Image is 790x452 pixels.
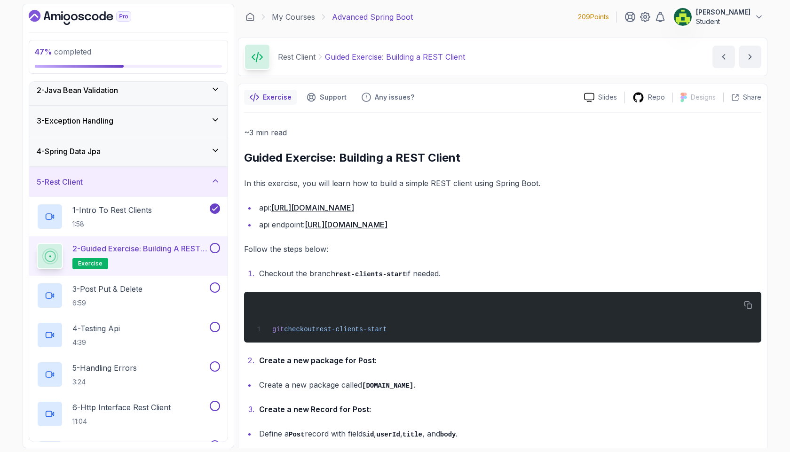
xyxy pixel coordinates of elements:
p: Designs [691,93,716,102]
img: user profile image [674,8,692,26]
h2: Guided Exercise: Building a REST Client [244,150,761,165]
a: Dashboard [245,12,255,22]
a: My Courses [272,11,315,23]
button: 5-Rest Client [29,167,228,197]
p: 1 - Intro To Rest Clients [72,204,152,216]
p: 11:04 [72,417,171,426]
li: api: [256,201,761,214]
p: Any issues? [375,93,414,102]
button: previous content [712,46,735,68]
p: 209 Points [578,12,609,22]
p: 1:58 [72,219,152,229]
button: 5-Handling Errors3:24 [37,361,220,388]
p: Follow the steps below: [244,242,761,256]
h3: 2 - Java Bean Validation [37,85,118,96]
p: [PERSON_NAME] [696,8,750,17]
span: 47 % [35,47,52,56]
span: git [272,326,284,333]
a: Slides [577,93,624,102]
p: 6:59 [72,298,142,308]
p: Slides [598,93,617,102]
li: Create a new package called . [256,378,761,392]
p: Student [696,17,750,26]
button: 4-Testing Api4:39 [37,322,220,348]
span: checkout [284,326,316,333]
p: 3:24 [72,377,137,387]
p: 2 - Guided Exercise: Building a REST Client [72,243,208,254]
span: exercise [78,260,103,267]
a: Repo [625,92,672,103]
strong: Create a new Record for Post: [259,405,371,414]
h3: 3 - Exception Handling [37,115,113,126]
h3: 4 - Spring Data Jpa [37,146,101,157]
li: Define a record with fields , , , and . [256,427,761,441]
p: Rest Client [278,51,316,62]
p: 4:39 [72,338,120,347]
span: completed [35,47,91,56]
code: body [440,431,456,438]
p: Repo [648,93,665,102]
button: next content [739,46,761,68]
p: ~3 min read [244,126,761,139]
p: 3 - Post Put & Delete [72,283,142,295]
p: Share [743,93,761,102]
p: Advanced Spring Boot [332,11,413,23]
li: api endpoint: [256,218,761,231]
button: 4-Spring Data Jpa [29,136,228,166]
h3: 5 - Rest Client [37,176,83,187]
code: rest-clients-start [335,271,406,278]
span: rest-clients-start [316,326,387,333]
p: 5 - Handling Errors [72,362,137,374]
button: Feedback button [356,90,420,105]
button: 2-Guided Exercise: Building a REST Clientexercise [37,243,220,269]
p: Exercise [263,93,292,102]
a: [URL][DOMAIN_NAME] [305,220,387,229]
p: In this exercise, you will learn how to build a simple REST client using Spring Boot. [244,177,761,190]
a: [URL][DOMAIN_NAME] [271,203,354,212]
p: Support [320,93,347,102]
code: [DOMAIN_NAME] [362,382,413,390]
code: userId [376,431,400,438]
code: id [366,431,374,438]
button: Support button [301,90,352,105]
button: user profile image[PERSON_NAME]Student [673,8,764,26]
button: 3-Post Put & Delete6:59 [37,282,220,309]
button: 1-Intro To Rest Clients1:58 [37,203,220,230]
li: Checkout the branch if needed. [256,267,761,281]
button: 6-Http Interface Rest Client11:04 [37,401,220,427]
a: Dashboard [29,10,153,25]
code: Post [289,431,305,438]
strong: Create a new package for Post: [259,356,377,365]
p: 6 - Http Interface Rest Client [72,402,171,413]
button: 2-Java Bean Validation [29,75,228,105]
p: 4 - Testing Api [72,323,120,334]
button: 3-Exception Handling [29,106,228,136]
button: Share [723,93,761,102]
button: notes button [244,90,297,105]
code: title [403,431,422,438]
p: Guided Exercise: Building a REST Client [325,51,465,62]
